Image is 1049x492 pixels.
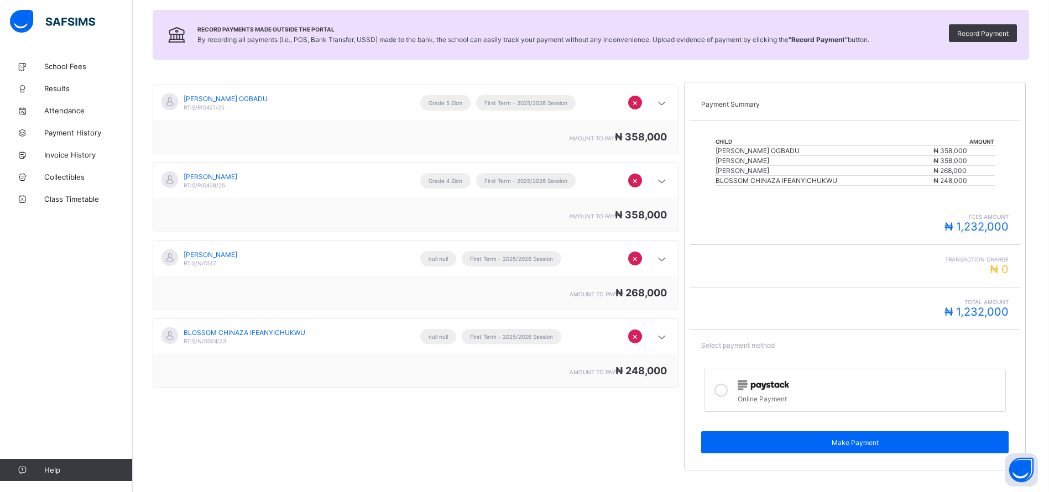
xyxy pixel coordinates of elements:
span: [PERSON_NAME] [184,172,237,181]
span: School Fees [44,62,133,71]
span: ₦ 358,000 [615,131,667,143]
b: “Record Payment” [789,35,848,44]
span: Payment History [44,128,133,137]
span: Invoice History [44,150,133,159]
span: ₦ 358,000 [615,209,667,221]
span: Results [44,84,133,93]
span: Grade 4 Zion [429,177,462,184]
span: fees amount [701,213,1009,220]
div: [object Object] [153,85,679,154]
span: RTIS/N/0117 [184,260,216,266]
span: Help [44,465,132,474]
div: [object Object] [153,318,679,388]
td: [PERSON_NAME] [715,166,933,176]
span: Record Payments Made Outside the Portal [197,26,869,33]
span: null null [429,333,448,340]
td: [PERSON_NAME] [715,156,933,166]
button: Open asap [1005,453,1038,486]
div: [object Object] [153,240,679,310]
span: RTIS/P/0421/25 [184,104,225,111]
i: arrow [655,254,668,265]
span: Select payment method [701,341,775,349]
span: ₦ 1,232,000 [944,220,1009,233]
p: Payment Summary [701,100,1009,108]
span: × [632,331,638,342]
td: BLOSSOM CHINAZA IFEANYICHUKWU [715,176,933,186]
div: Online Payment [738,392,1000,403]
i: arrow [655,332,668,343]
span: amount to pay [570,369,615,375]
span: Attendance [44,106,133,115]
span: First Term - 2025/2026 Session [484,177,567,184]
span: ₦ 358,000 [933,146,967,155]
th: Amount [933,138,995,146]
img: safsims [10,10,95,33]
span: First Term - 2025/2026 Session [484,100,567,106]
span: [PERSON_NAME] [184,250,237,259]
img: paystack.0b99254114f7d5403c0525f3550acd03.svg [738,380,789,390]
span: ₦ 0 [990,263,1009,276]
span: Collectibles [44,172,133,181]
span: Total Amount [701,299,1009,305]
span: ₦ 248,000 [615,365,667,376]
span: ₦ 1,232,000 [944,305,1009,318]
span: Record Payment [957,29,1009,38]
span: × [632,175,638,186]
i: arrow [655,98,668,109]
i: arrow [655,176,668,187]
span: null null [429,255,448,262]
span: amount to pay [569,213,615,219]
span: × [632,253,638,264]
span: RTIS/N/0024/23 [184,338,226,344]
th: Child [715,138,933,146]
span: First Term - 2025/2026 Session [470,333,553,340]
span: Grade 5 Zion [429,100,462,106]
span: BLOSSOM CHINAZA IFEANYICHUKWU [184,328,305,337]
span: amount to pay [569,135,615,142]
td: [PERSON_NAME] OGBADU [715,146,933,156]
span: Class Timetable [44,195,133,203]
span: amount to pay [570,291,615,297]
span: By recording all payments (i.e., POS, Bank Transfer, USSD) made to the bank, the school can easil... [197,35,869,44]
span: [PERSON_NAME] OGBADU [184,95,268,103]
div: [object Object] [153,163,679,232]
span: ₦ 268,000 [615,287,667,299]
span: RTIS/P/0428/25 [184,182,225,189]
span: × [632,97,638,108]
span: Make Payment [709,438,1000,447]
span: ₦ 248,000 [933,176,967,185]
span: Transaction charge [701,256,1009,263]
span: ₦ 268,000 [933,166,967,175]
span: First Term - 2025/2026 Session [470,255,553,262]
span: ₦ 358,000 [933,156,967,165]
